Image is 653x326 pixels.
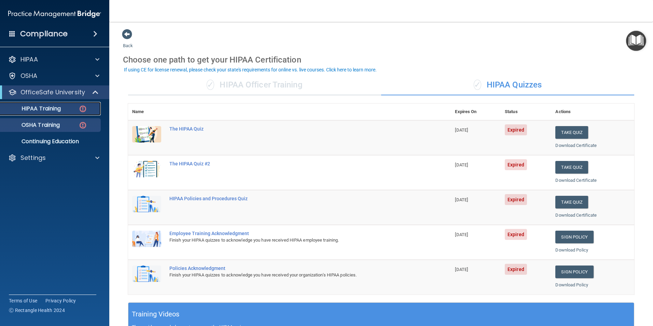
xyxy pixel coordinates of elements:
[626,31,646,51] button: Open Resource Center
[207,80,214,90] span: ✓
[169,126,417,132] div: The HIPAA Quiz
[555,266,593,278] a: Sign Policy
[124,67,377,72] div: If using CE for license renewal, please check your state's requirements for online vs. live cours...
[169,266,417,271] div: Policies Acknowledgment
[20,55,38,64] p: HIPAA
[555,247,588,253] a: Download Policy
[132,308,180,320] h5: Training Videos
[505,229,527,240] span: Expired
[8,154,99,162] a: Settings
[123,35,133,48] a: Back
[619,279,645,305] iframe: Drift Widget Chat Controller
[455,232,468,237] span: [DATE]
[551,104,634,120] th: Actions
[169,196,417,201] div: HIPAA Policies and Procedures Quiz
[79,121,87,130] img: danger-circle.6113f641.png
[169,271,417,279] div: Finish your HIPAA quizzes to acknowledge you have received your organization’s HIPAA policies.
[555,231,593,243] a: Sign Policy
[4,105,61,112] p: HIPAA Training
[79,105,87,113] img: danger-circle.6113f641.png
[9,297,37,304] a: Terms of Use
[8,88,99,96] a: OfficeSafe University
[501,104,551,120] th: Status
[451,104,501,120] th: Expires On
[20,88,85,96] p: OfficeSafe University
[455,267,468,272] span: [DATE]
[555,178,597,183] a: Download Certificate
[505,159,527,170] span: Expired
[123,50,639,70] div: Choose one path to get your HIPAA Certification
[455,162,468,167] span: [DATE]
[20,29,68,39] h4: Compliance
[455,127,468,133] span: [DATE]
[169,236,417,244] div: Finish your HIPAA quizzes to acknowledge you have received HIPAA employee training.
[474,80,481,90] span: ✓
[8,55,99,64] a: HIPAA
[505,264,527,275] span: Expired
[20,72,38,80] p: OSHA
[9,307,65,314] span: Ⓒ Rectangle Health 2024
[4,138,98,145] p: Continuing Education
[555,161,588,174] button: Take Quiz
[123,66,378,73] button: If using CE for license renewal, please check your state's requirements for online vs. live cours...
[555,282,588,287] a: Download Policy
[8,7,101,21] img: PMB logo
[505,194,527,205] span: Expired
[169,231,417,236] div: Employee Training Acknowledgment
[555,196,588,208] button: Take Quiz
[20,154,46,162] p: Settings
[4,122,60,128] p: OSHA Training
[455,197,468,202] span: [DATE]
[555,213,597,218] a: Download Certificate
[8,72,99,80] a: OSHA
[45,297,76,304] a: Privacy Policy
[128,104,165,120] th: Name
[555,143,597,148] a: Download Certificate
[128,75,381,95] div: HIPAA Officer Training
[381,75,634,95] div: HIPAA Quizzes
[555,126,588,139] button: Take Quiz
[169,161,417,166] div: The HIPAA Quiz #2
[505,124,527,135] span: Expired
